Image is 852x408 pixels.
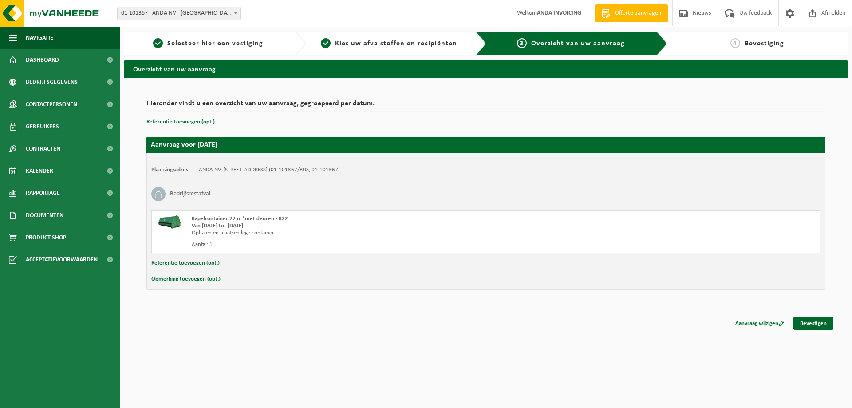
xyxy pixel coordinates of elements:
span: Bevestiging [745,40,784,47]
span: 3 [517,38,527,48]
span: Bedrijfsgegevens [26,71,78,93]
button: Referentie toevoegen (opt.) [146,116,215,128]
h3: Bedrijfsrestafval [170,187,210,201]
span: Offerte aanvragen [613,9,663,18]
strong: Van [DATE] tot [DATE] [192,223,243,229]
h2: Hieronder vindt u een overzicht van uw aanvraag, gegroepeerd per datum. [146,100,825,112]
h2: Overzicht van uw aanvraag [124,60,848,77]
span: Acceptatievoorwaarden [26,249,98,271]
strong: ANDA INVOICING [537,10,581,16]
span: 1 [153,38,163,48]
span: Product Shop [26,226,66,249]
span: Kies uw afvalstoffen en recipiënten [335,40,457,47]
a: 2Kies uw afvalstoffen en recipiënten [310,38,469,49]
a: Aanvraag wijzigen [729,317,791,330]
span: 2 [321,38,331,48]
img: HK-XK-22-GN-00.png [156,215,183,229]
td: ANDA NV, [STREET_ADDRESS] (01-101367/BUS, 01-101367) [199,166,340,174]
span: Rapportage [26,182,60,204]
strong: Aanvraag voor [DATE] [151,141,217,148]
span: 01-101367 - ANDA NV - BOORTMEERBEEK [118,7,240,20]
span: Navigatie [26,27,53,49]
span: Contactpersonen [26,93,77,115]
span: Kapelcontainer 22 m³ met deuren - K22 [192,216,288,222]
button: Opmerking toevoegen (opt.) [151,273,221,285]
span: 4 [730,38,740,48]
span: Kalender [26,160,53,182]
a: 1Selecteer hier een vestiging [129,38,288,49]
span: 01-101367 - ANDA NV - BOORTMEERBEEK [117,7,241,20]
span: Documenten [26,204,63,226]
div: Ophalen en plaatsen lege container [192,230,521,237]
div: Aantal: 1 [192,241,521,248]
a: Offerte aanvragen [595,4,668,22]
span: Gebruikers [26,115,59,138]
strong: Plaatsingsadres: [151,167,190,173]
span: Selecteer hier een vestiging [167,40,263,47]
button: Referentie toevoegen (opt.) [151,257,220,269]
span: Overzicht van uw aanvraag [531,40,625,47]
a: Bevestigen [793,317,833,330]
span: Dashboard [26,49,59,71]
span: Contracten [26,138,60,160]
